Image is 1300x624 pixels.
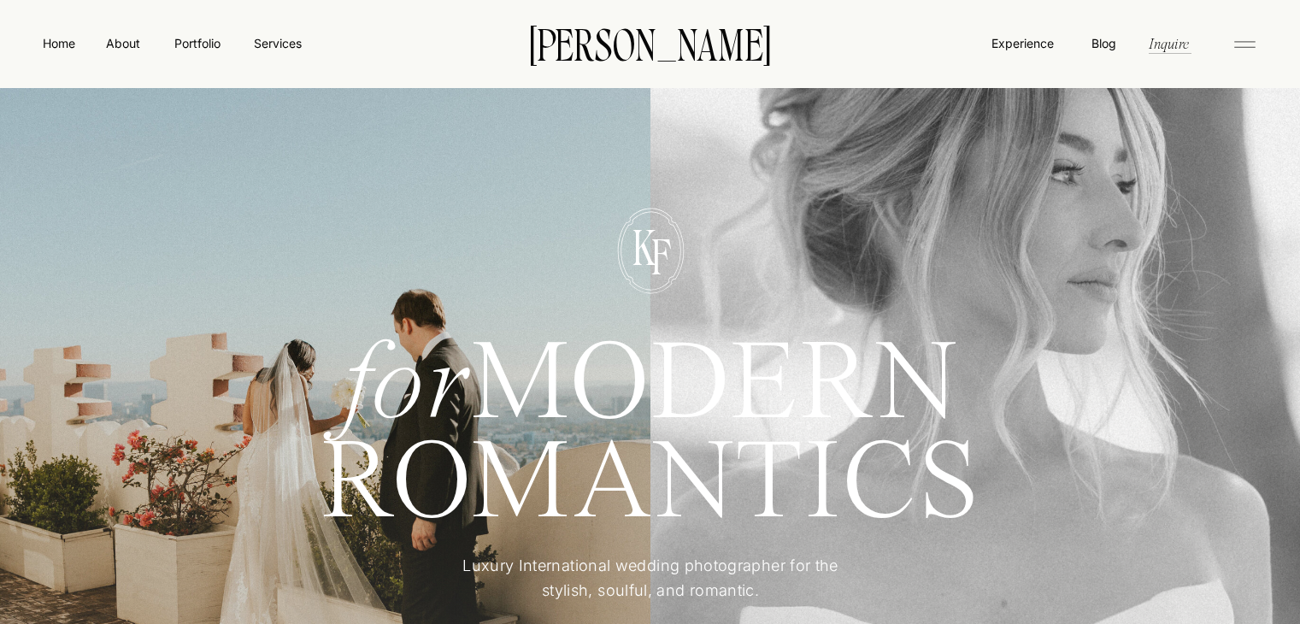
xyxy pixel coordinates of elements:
[103,34,142,51] a: About
[438,554,864,604] p: Luxury International wedding photographer for the stylish, soulful, and romantic.
[621,223,668,267] p: K
[1147,33,1191,53] a: Inquire
[252,34,303,52] a: Services
[167,34,227,52] a: Portfolio
[990,34,1056,52] a: Experience
[39,34,79,52] a: Home
[1087,34,1120,51] a: Blog
[503,25,797,61] a: [PERSON_NAME]
[343,332,471,444] i: for
[638,233,685,276] p: F
[258,338,1044,420] h1: MODERN
[258,437,1044,530] h1: ROMANTICS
